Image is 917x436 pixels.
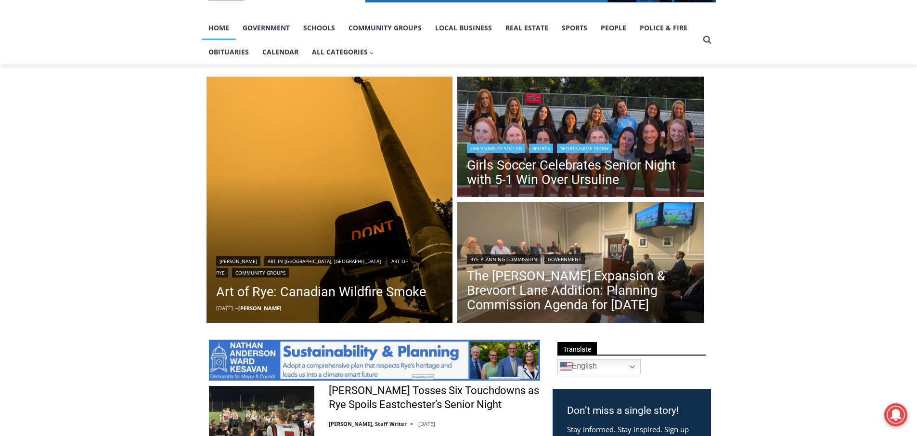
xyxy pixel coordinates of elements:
[467,254,541,264] a: Rye Planning Commission
[216,304,233,312] time: [DATE]
[467,252,694,264] div: |
[329,384,540,411] a: [PERSON_NAME] Tosses Six Touchdowns as Rye Spoils Eastchester’s Senior Night
[555,16,594,40] a: Sports
[238,304,282,312] a: [PERSON_NAME]
[202,40,256,64] a: Obituaries
[216,256,260,266] a: [PERSON_NAME]
[567,403,697,419] h3: Don’t miss a single story!
[544,254,585,264] a: Government
[256,40,305,64] a: Calendar
[202,16,236,40] a: Home
[698,31,716,49] button: View Search Form
[529,144,553,153] a: Sports
[428,16,499,40] a: Local Business
[252,96,446,118] span: Intern @ [DOMAIN_NAME]
[499,16,555,40] a: Real Estate
[594,16,633,40] a: People
[457,202,704,325] a: Read More The Osborn Expansion & Brevoort Lane Addition: Planning Commission Agenda for Tuesday, ...
[457,77,704,200] a: Read More Girls Soccer Celebrates Senior Night with 5-1 Win Over Ursuline
[232,93,466,120] a: Intern @ [DOMAIN_NAME]
[329,420,407,427] a: [PERSON_NAME], Staff Writer
[232,268,289,277] a: Community Groups
[243,0,455,93] div: "[PERSON_NAME] and I covered the [DATE] Parade, which was a really eye opening experience as I ha...
[216,254,443,277] div: | | |
[457,77,704,200] img: (PHOTO: The 2025 Rye Girls Soccer seniors. L to R: Parker Calhoun, Claire Curran, Alessia MacKinn...
[557,359,641,374] a: English
[418,420,435,427] time: [DATE]
[207,77,453,323] a: Read More Art of Rye: Canadian Wildfire Smoke
[557,144,612,153] a: Sports Game Story
[467,158,694,187] a: Girls Soccer Celebrates Senior Night with 5-1 Win Over Ursuline
[560,361,572,372] img: en
[207,77,453,323] img: [PHOTO: Canadian Wildfire Smoke. Few ventured out unmasked as the skies turned an eerie orange in...
[457,202,704,325] img: (PHOTO: The Osborn CEO Matt Anderson speaking at the Rye Planning Commission public hearing on Se...
[216,282,443,302] a: Art of Rye: Canadian Wildfire Smoke
[236,16,297,40] a: Government
[467,144,525,153] a: Girls Varsity Soccer
[557,342,597,355] span: Translate
[467,269,694,312] a: The [PERSON_NAME] Expansion & Brevoort Lane Addition: Planning Commission Agenda for [DATE]
[342,16,428,40] a: Community Groups
[202,16,698,65] nav: Primary Navigation
[305,40,381,64] button: Child menu of All Categories
[633,16,694,40] a: Police & Fire
[467,142,694,153] div: | |
[297,16,342,40] a: Schools
[235,304,238,312] span: –
[264,256,384,266] a: Art in [GEOGRAPHIC_DATA], [GEOGRAPHIC_DATA]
